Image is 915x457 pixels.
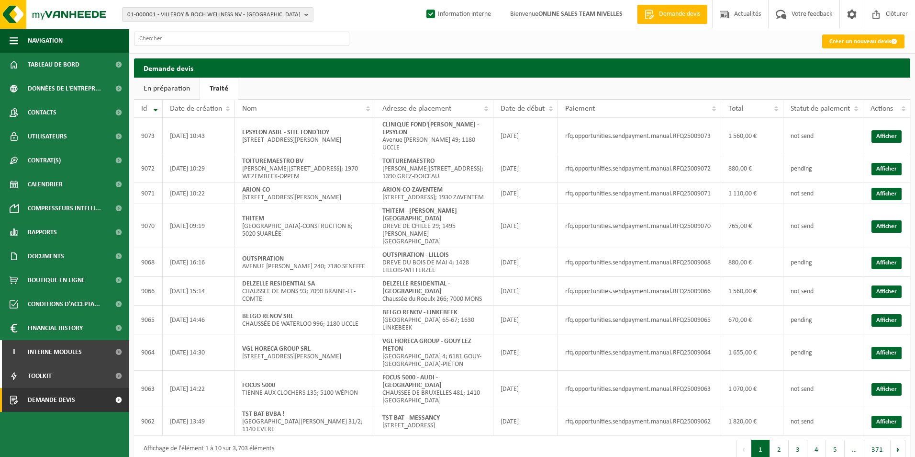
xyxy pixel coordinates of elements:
strong: VGL HORECA GROUP - GOUY LEZ PIETON [382,338,471,353]
strong: TST BAT - MESSANCY [382,414,440,422]
td: [DATE] [493,407,558,436]
td: DREVE DU BOIS DE MAI 4; 1428 LILLOIS-WITTERZÉE [375,248,493,277]
label: Information interne [424,7,491,22]
a: Afficher [871,257,902,269]
td: 9063 [134,371,163,407]
td: Avenue [PERSON_NAME] 49; 1180 UCCLE [375,118,493,154]
span: Boutique en ligne [28,268,85,292]
td: [STREET_ADDRESS][PERSON_NAME] [235,118,375,154]
span: Demande devis [657,10,703,19]
td: [DATE] 15:14 [163,277,235,306]
td: [DATE] [493,183,558,204]
strong: ARION-CO-ZAVENTEM [382,186,443,194]
span: Calendrier [28,172,63,196]
span: Adresse de placement [382,105,451,113]
td: CHAUSSÉE DE WATERLOO 996; 1180 UCCLE [235,306,375,334]
a: Afficher [871,416,902,428]
span: Id [141,105,147,113]
td: [DATE] [493,306,558,334]
span: Contrat(s) [28,149,61,172]
td: rfq.opportunities.sendpayment.manual.RFQ25009062 [558,407,721,436]
strong: TOITUREMAESTRO BV [242,158,303,165]
td: [DATE] [493,154,558,183]
td: 9071 [134,183,163,204]
td: [GEOGRAPHIC_DATA]-CONSTRUCTION 8; 5020 SUARLÉE [235,204,375,248]
span: not send [791,418,814,425]
td: [GEOGRAPHIC_DATA] 4; 6181 GOUY-[GEOGRAPHIC_DATA]-PIÉTON [375,334,493,371]
td: [DATE] [493,248,558,277]
a: Traité [200,78,238,100]
span: Compresseurs intelli... [28,196,101,220]
span: Total [728,105,744,113]
a: Afficher [871,383,902,396]
strong: BELGO RENOV SRL [242,313,293,320]
td: 1 070,00 € [721,371,783,407]
td: [PERSON_NAME][STREET_ADDRESS]; 1390 GREZ-DOICEAU [375,154,493,183]
span: pending [791,259,812,266]
strong: ARION-CO [242,186,270,194]
span: I [10,340,18,364]
input: Chercher [134,32,349,46]
td: rfq.opportunities.sendpayment.manual.RFQ25009071 [558,183,721,204]
td: 9064 [134,334,163,371]
td: [DATE] 10:22 [163,183,235,204]
strong: CLINIQUE FOND'[PERSON_NAME] - EPSYLON [382,121,479,136]
span: Statut de paiement [791,105,850,113]
td: 765,00 € [721,204,783,248]
strong: THITEM [242,215,264,222]
a: Demande devis [637,5,707,24]
td: 9073 [134,118,163,154]
strong: FOCUS 5000 [242,382,275,389]
td: rfq.opportunities.sendpayment.manual.RFQ25009064 [558,334,721,371]
span: Données de l'entrepr... [28,77,101,101]
td: [PERSON_NAME][STREET_ADDRESS]; 1970 WEZEMBEEK-OPPEM [235,154,375,183]
td: rfq.opportunities.sendpayment.manual.RFQ25009073 [558,118,721,154]
td: [DATE] 16:16 [163,248,235,277]
td: rfq.opportunities.sendpayment.manual.RFQ25009066 [558,277,721,306]
span: Tableau de bord [28,53,79,77]
td: [STREET_ADDRESS]; 1930 ZAVENTEM [375,183,493,204]
td: 880,00 € [721,154,783,183]
td: [GEOGRAPHIC_DATA] 65-67; 1630 LINKEBEEK [375,306,493,334]
span: Documents [28,244,64,268]
td: [DATE] [493,118,558,154]
td: DREVE DE CHILEE 29; 1495 [PERSON_NAME][GEOGRAPHIC_DATA] [375,204,493,248]
span: not send [791,386,814,393]
td: [DATE] 14:46 [163,306,235,334]
td: [DATE] [493,204,558,248]
a: En préparation [134,78,200,100]
span: Date de début [501,105,545,113]
span: Financial History [28,316,83,340]
td: rfq.opportunities.sendpayment.manual.RFQ25009065 [558,306,721,334]
td: [DATE] 10:29 [163,154,235,183]
strong: FOCUS 5000 - AUDI - [GEOGRAPHIC_DATA] [382,374,442,389]
span: Conditions d'accepta... [28,292,100,316]
span: Utilisateurs [28,125,67,149]
strong: VGL HORECA GROUP SRL [242,345,311,353]
span: pending [791,349,812,356]
a: Afficher [871,130,902,143]
td: [DATE] 10:43 [163,118,235,154]
td: 9068 [134,248,163,277]
strong: DELZELLE RESIDENTIAL SA [242,280,315,287]
td: [DATE] 09:19 [163,204,235,248]
span: Interne modules [28,340,82,364]
td: 1 655,00 € [721,334,783,371]
span: Nom [242,105,257,113]
td: rfq.opportunities.sendpayment.manual.RFQ25009063 [558,371,721,407]
strong: ONLINE SALES TEAM NIVELLES [538,11,623,18]
span: pending [791,317,812,324]
strong: THITEM - [PERSON_NAME][GEOGRAPHIC_DATA] [382,207,457,222]
td: Chaussée du Roeulx 266; 7000 MONS [375,277,493,306]
td: [DATE] 14:22 [163,371,235,407]
td: 670,00 € [721,306,783,334]
span: Demande devis [28,388,75,412]
td: [DATE] [493,371,558,407]
td: 9066 [134,277,163,306]
a: Afficher [871,163,902,175]
a: Afficher [871,220,902,233]
span: Toolkit [28,364,52,388]
td: [DATE] [493,334,558,371]
td: [STREET_ADDRESS][PERSON_NAME] [235,334,375,371]
td: TIENNE AUX CLOCHERS 135; 5100 WÉPION [235,371,375,407]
